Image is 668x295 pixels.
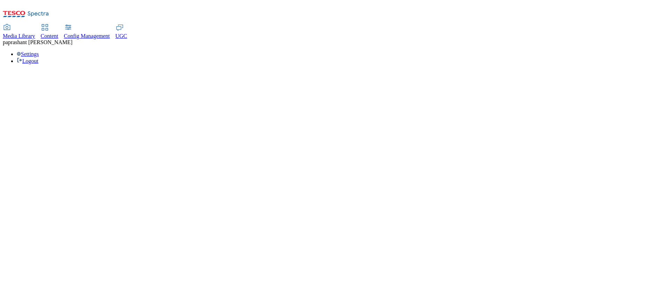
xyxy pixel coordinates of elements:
a: Content [41,25,58,39]
a: Settings [17,51,39,57]
a: Logout [17,58,38,64]
span: prashant [PERSON_NAME] [8,39,72,45]
span: Content [41,33,58,39]
a: UGC [116,25,127,39]
span: Config Management [64,33,110,39]
span: Media Library [3,33,35,39]
a: Config Management [64,25,110,39]
span: UGC [116,33,127,39]
span: pa [3,39,8,45]
a: Media Library [3,25,35,39]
